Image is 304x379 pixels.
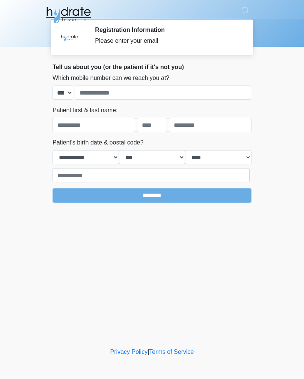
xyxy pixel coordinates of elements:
[110,349,148,355] a: Privacy Policy
[53,138,143,147] label: Patient's birth date & postal code?
[53,74,169,83] label: Which mobile number can we reach you at?
[95,36,240,45] div: Please enter your email
[53,63,251,71] h2: Tell us about you (or the patient if it's not you)
[53,106,117,115] label: Patient first & last name:
[58,26,81,49] img: Agent Avatar
[147,349,149,355] a: |
[45,6,92,24] img: Hydrate IV Bar - Fort Collins Logo
[149,349,194,355] a: Terms of Service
